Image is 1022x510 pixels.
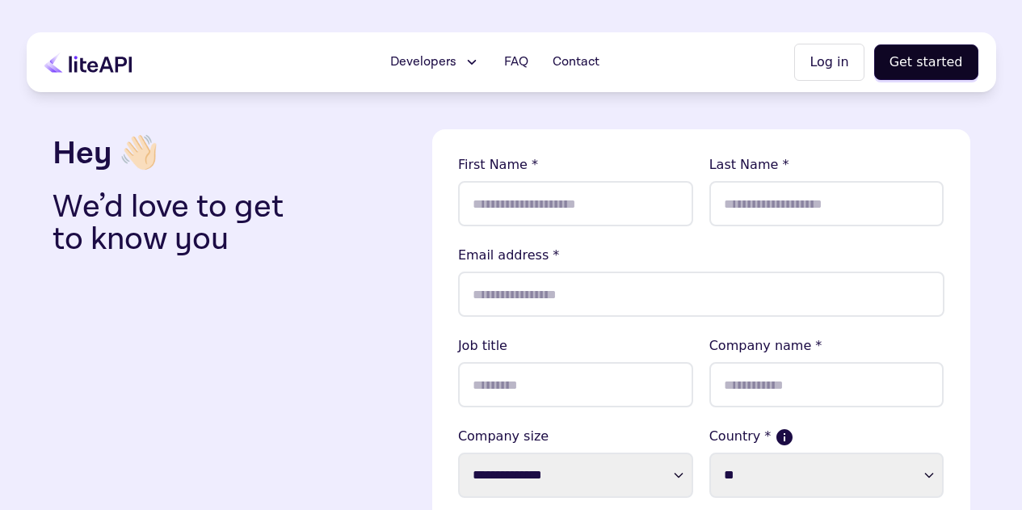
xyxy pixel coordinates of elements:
[390,53,456,72] span: Developers
[53,191,309,255] p: We’d love to get to know you
[777,430,792,445] button: If more than one country, please select where the majority of your sales come from.
[709,427,944,446] label: Country *
[874,44,978,80] button: Get started
[504,53,528,72] span: FAQ
[458,336,693,356] lable: Job title
[543,46,609,78] a: Contact
[494,46,538,78] a: FAQ
[709,336,944,356] lable: Company name *
[458,427,693,446] label: Company size
[381,46,490,78] button: Developers
[458,246,944,265] lable: Email address *
[709,155,944,175] lable: Last Name *
[53,129,419,178] h3: Hey 👋🏻
[458,155,693,175] lable: First Name *
[553,53,599,72] span: Contact
[794,44,864,81] button: Log in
